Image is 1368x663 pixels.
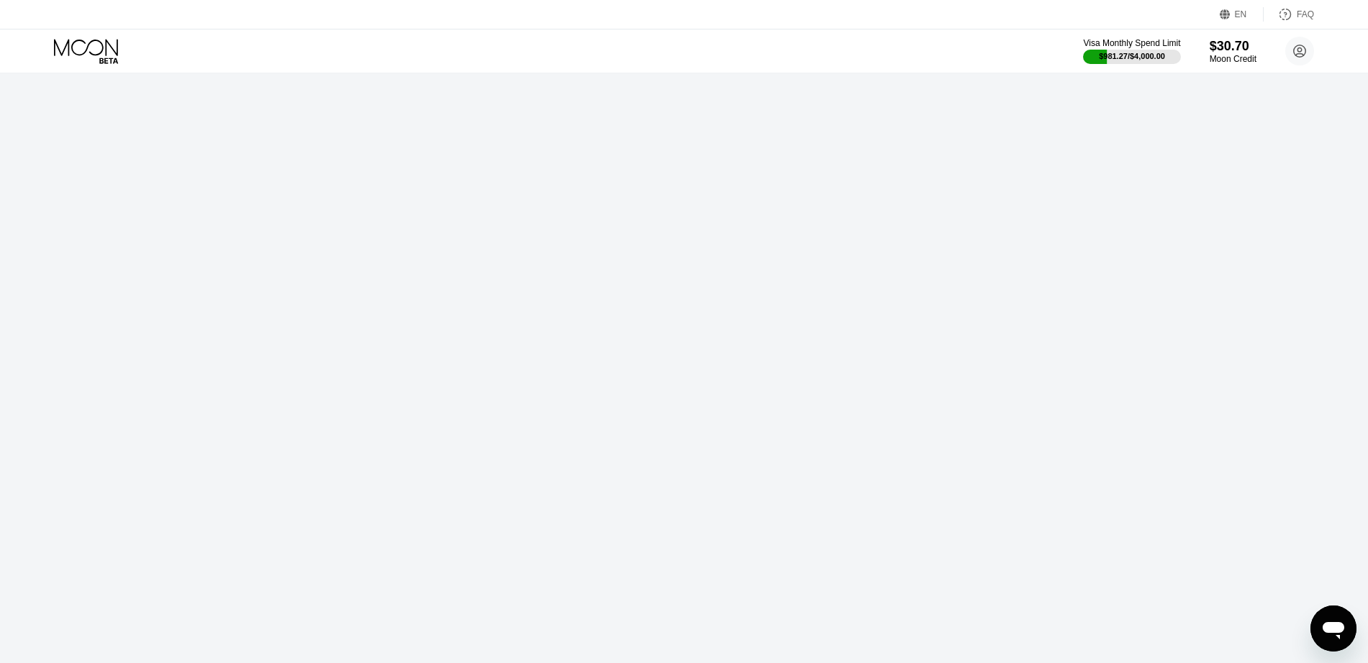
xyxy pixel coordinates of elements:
[1083,38,1180,48] div: Visa Monthly Spend Limit
[1099,52,1165,60] div: $981.27 / $4,000.00
[1220,7,1264,22] div: EN
[1310,605,1356,651] iframe: Knap til at åbne messaging-vindue
[1297,9,1314,19] div: FAQ
[1083,38,1180,64] div: Visa Monthly Spend Limit$981.27/$4,000.00
[1264,7,1314,22] div: FAQ
[1210,54,1256,64] div: Moon Credit
[1210,39,1256,54] div: $30.70
[1235,9,1247,19] div: EN
[1210,39,1256,64] div: $30.70Moon Credit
